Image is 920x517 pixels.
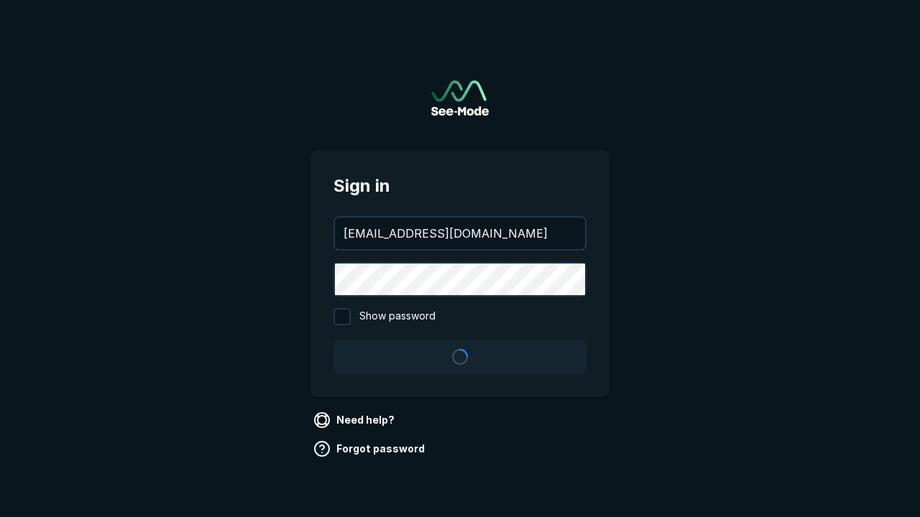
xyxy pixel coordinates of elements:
a: Need help? [310,409,400,432]
a: Forgot password [310,437,431,460]
input: your@email.com [335,218,585,249]
img: See-Mode Logo [431,80,489,116]
a: Go to sign in [431,80,489,116]
span: Show password [359,308,436,325]
span: Sign in [333,173,586,199]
